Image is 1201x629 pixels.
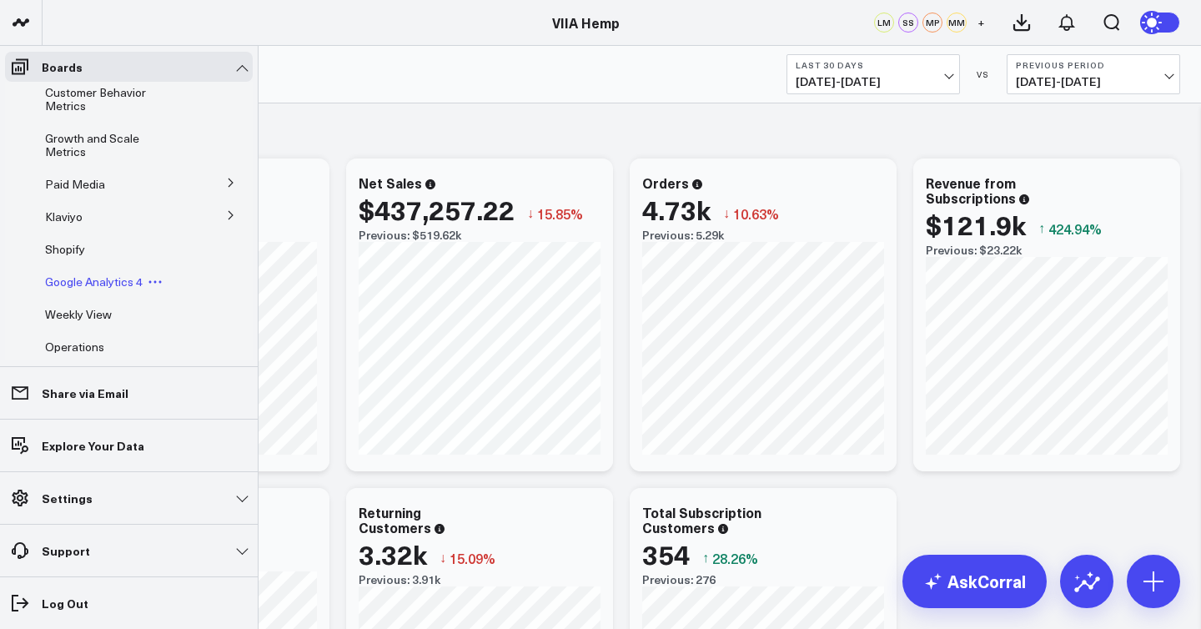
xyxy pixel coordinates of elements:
[440,547,446,569] span: ↓
[45,306,112,322] span: Weekly View
[45,275,143,289] a: Google Analytics 4
[359,194,515,224] div: $437,257.22
[1016,60,1171,70] b: Previous Period
[1016,75,1171,88] span: [DATE] - [DATE]
[926,209,1026,239] div: $121.9k
[45,340,104,354] a: Operations
[45,86,179,113] a: Customer Behavior Metrics
[642,503,761,536] div: Total Subscription Customers
[642,539,690,569] div: 354
[45,241,85,257] span: Shopify
[45,210,83,224] a: Klaviyo
[45,308,112,321] a: Weekly View
[45,243,85,256] a: Shopify
[537,204,583,223] span: 15.85%
[977,17,985,28] span: +
[42,60,83,73] p: Boards
[552,13,620,32] a: VIIA Hemp
[796,75,951,88] span: [DATE] - [DATE]
[926,244,1168,257] div: Previous: $23.22k
[42,386,128,400] p: Share via Email
[42,544,90,557] p: Support
[45,176,105,192] span: Paid Media
[968,69,998,79] div: VS
[359,539,427,569] div: 3.32k
[971,13,991,33] button: +
[359,503,431,536] div: Returning Customers
[45,84,146,113] span: Customer Behavior Metrics
[642,573,884,586] div: Previous: 276
[359,174,422,192] div: Net Sales
[702,547,709,569] span: ↑
[898,13,918,33] div: SS
[42,596,88,610] p: Log Out
[947,13,967,33] div: MM
[926,174,1016,207] div: Revenue from Subscriptions
[1048,219,1102,238] span: 424.94%
[45,132,178,159] a: Growth and Scale Metrics
[45,339,104,355] span: Operations
[527,203,534,224] span: ↓
[723,203,730,224] span: ↓
[42,439,144,452] p: Explore Your Data
[922,13,942,33] div: MP
[1038,218,1045,239] span: ↑
[902,555,1047,608] a: AskCorral
[796,60,951,70] b: Last 30 Days
[359,229,600,242] div: Previous: $519.62k
[642,194,711,224] div: 4.73k
[45,130,139,159] span: Growth and Scale Metrics
[5,588,253,618] a: Log Out
[1007,54,1180,94] button: Previous Period[DATE]-[DATE]
[874,13,894,33] div: LM
[786,54,960,94] button: Last 30 Days[DATE]-[DATE]
[450,549,495,567] span: 15.09%
[733,204,779,223] span: 10.63%
[642,229,884,242] div: Previous: 5.29k
[45,209,83,224] span: Klaviyo
[712,549,758,567] span: 28.26%
[42,491,93,505] p: Settings
[642,174,689,192] div: Orders
[359,573,600,586] div: Previous: 3.91k
[45,274,143,289] span: Google Analytics 4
